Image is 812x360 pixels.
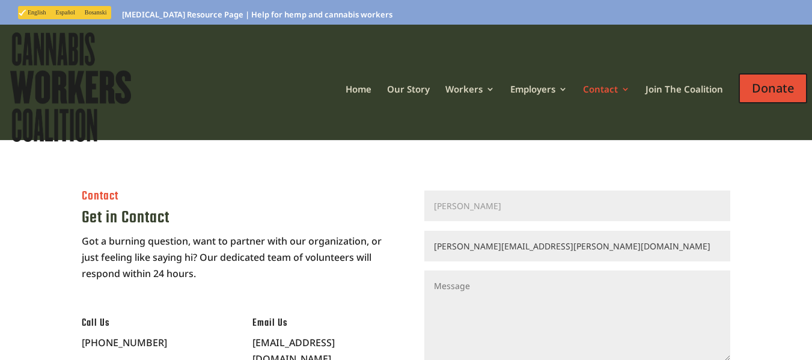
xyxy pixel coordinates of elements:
[445,85,495,125] a: Workers
[424,231,731,261] input: Email Address
[252,316,288,331] span: Email Us
[424,191,731,221] input: Name
[387,85,430,125] a: Our Story
[28,9,46,16] span: English
[82,316,110,331] span: Call Us
[80,8,112,17] a: Bosanski
[82,335,217,351] p: [PHONE_NUMBER]
[56,9,75,16] span: Español
[82,205,169,231] span: Get in Contact
[646,85,723,125] a: Join The Coalition
[510,85,567,125] a: Employers
[85,9,107,16] span: Bosanski
[82,233,388,282] p: Got a burning question, want to partner with our organization, or just feeling like saying hi? Ou...
[82,187,118,206] span: Contact
[122,11,392,25] a: [MEDICAL_DATA] Resource Page | Help for hemp and cannabis workers
[51,8,80,17] a: Español
[18,8,51,17] a: English
[346,85,371,125] a: Home
[739,73,807,103] span: Donate
[739,61,807,135] a: Donate
[583,85,630,125] a: Contact
[7,29,134,145] img: Cannabis Workers Coalition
